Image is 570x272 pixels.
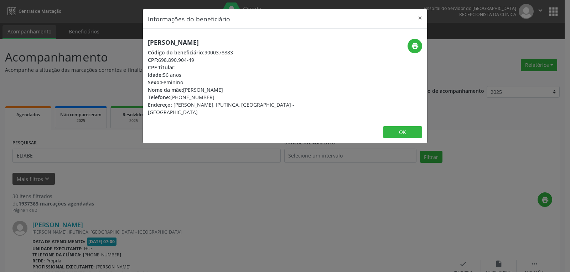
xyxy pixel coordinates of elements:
[148,101,172,108] span: Endereço:
[148,86,183,93] span: Nome da mãe:
[413,9,427,27] button: Close
[148,79,327,86] div: Feminino
[148,94,327,101] div: [PHONE_NUMBER]
[148,71,163,78] span: Idade:
[148,79,161,86] span: Sexo:
[383,126,422,138] button: OK
[148,49,327,56] div: 9000378883
[148,94,170,101] span: Telefone:
[148,71,327,79] div: 56 anos
[148,49,204,56] span: Código do beneficiário:
[411,42,419,50] i: print
[148,56,327,64] div: 698.890.904-49
[148,39,327,46] h5: [PERSON_NAME]
[148,64,327,71] div: --
[148,86,327,94] div: [PERSON_NAME]
[408,39,422,53] button: print
[148,57,158,63] span: CPF:
[148,14,230,23] h5: Informações do beneficiário
[148,64,176,71] span: CPF Titular:
[148,101,294,116] span: [PERSON_NAME], IPUTINGA, [GEOGRAPHIC_DATA] - [GEOGRAPHIC_DATA]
